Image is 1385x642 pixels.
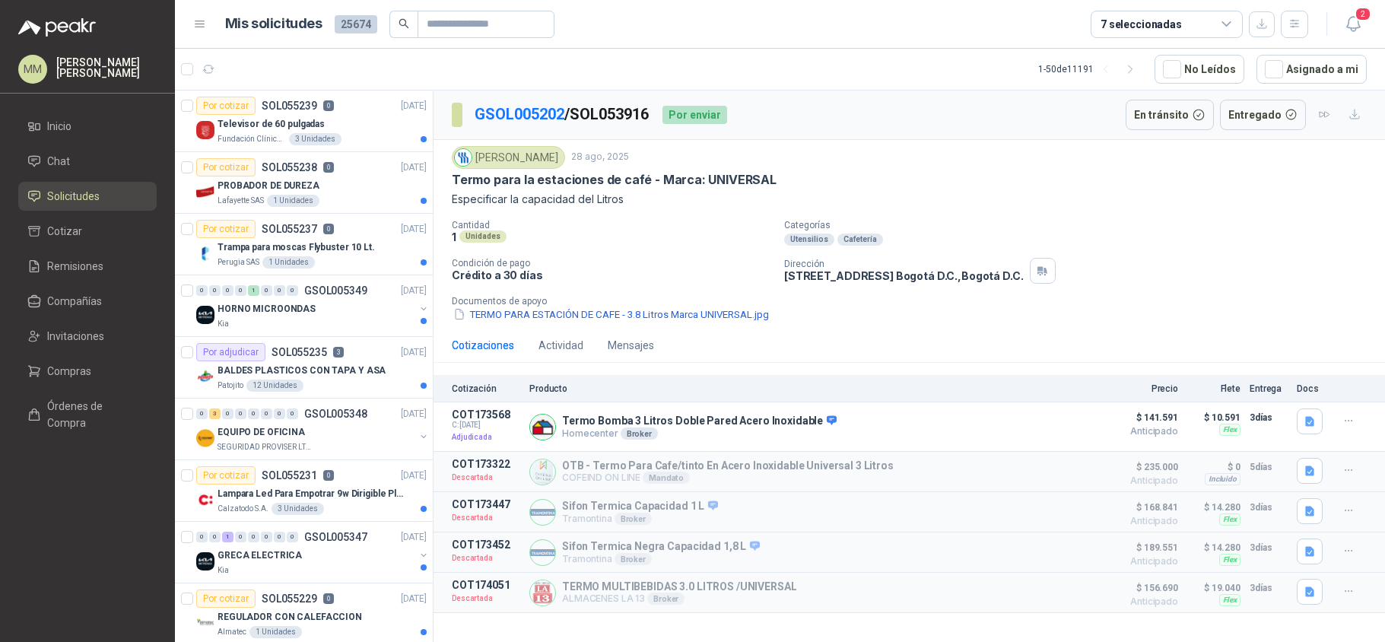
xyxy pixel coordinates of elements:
[1102,539,1178,557] span: $ 189.551
[323,162,334,173] p: 0
[274,408,285,419] div: 0
[1256,55,1367,84] button: Asignado a mi
[274,285,285,296] div: 0
[218,302,316,316] p: HORNO MICROONDAS
[452,383,520,394] p: Cotización
[262,256,315,269] div: 1 Unidades
[248,285,259,296] div: 1
[401,222,427,237] p: [DATE]
[615,513,652,525] div: Broker
[18,392,157,437] a: Órdenes de Compra
[621,427,658,440] div: Broker
[218,503,268,515] p: Calzatodo S.A.
[262,224,317,234] p: SOL055237
[209,285,221,296] div: 0
[222,408,233,419] div: 0
[529,383,1093,394] p: Producto
[323,224,334,234] p: 0
[196,491,214,509] img: Company Logo
[1102,498,1178,516] span: $ 168.841
[530,459,555,485] img: Company Logo
[261,532,272,542] div: 0
[175,460,433,522] a: Por cotizarSOL0552310[DATE] Company LogoLampara Led Para Empotrar 9w Dirigible Plafon 11cmCalzato...
[1250,383,1288,394] p: Entrega
[218,364,386,378] p: BALDES PLASTICOS CON TAPA Y ASA
[267,195,319,207] div: 1 Unidades
[562,513,718,525] p: Tramontina
[196,343,265,361] div: Por adjudicar
[196,285,208,296] div: 0
[196,590,256,608] div: Por cotizar
[452,191,1367,208] p: Especificar la capacidad del Litros
[248,532,259,542] div: 0
[18,252,157,281] a: Remisiones
[452,230,456,243] p: 1
[571,150,629,164] p: 28 ago, 2025
[401,530,427,545] p: [DATE]
[196,220,256,238] div: Por cotizar
[222,532,233,542] div: 1
[289,133,341,145] div: 3 Unidades
[333,347,344,358] p: 3
[47,118,71,135] span: Inicio
[530,580,555,605] img: Company Logo
[643,472,690,484] div: Mandato
[249,626,302,638] div: 1 Unidades
[47,363,91,380] span: Compras
[18,287,157,316] a: Compañías
[196,97,256,115] div: Por cotizar
[262,593,317,604] p: SOL055229
[1297,383,1327,394] p: Docs
[452,458,520,470] p: COT173322
[218,487,407,501] p: Lampara Led Para Empotrar 9w Dirigible Plafon 11cm
[218,380,243,392] p: Patojito
[235,285,246,296] div: 0
[287,408,298,419] div: 0
[175,152,433,214] a: Por cotizarSOL0552380[DATE] Company LogoPROBADOR DE DUREZALafayette SAS1 Unidades
[209,408,221,419] div: 3
[1220,100,1307,130] button: Entregado
[18,322,157,351] a: Invitaciones
[452,172,777,188] p: Termo para la estaciones de café - Marca: UNIVERSAL
[1187,539,1240,557] p: $ 14.280
[1102,557,1178,566] span: Anticipado
[1219,554,1240,566] div: Flex
[1102,427,1178,436] span: Anticipado
[452,591,520,606] p: Descartada
[274,532,285,542] div: 0
[1250,458,1288,476] p: 5 días
[530,500,555,525] img: Company Logo
[1126,100,1214,130] button: En tránsito
[304,532,367,542] p: GSOL005347
[196,408,208,419] div: 0
[608,337,654,354] div: Mensajes
[287,285,298,296] div: 0
[459,230,507,243] div: Unidades
[1355,7,1371,21] span: 2
[1038,57,1142,81] div: 1 - 50 de 11191
[47,188,100,205] span: Solicitudes
[218,425,305,440] p: EQUIPO DE OFICINA
[452,551,520,566] p: Descartada
[784,269,1023,282] p: [STREET_ADDRESS] Bogotá D.C. , Bogotá D.C.
[1250,498,1288,516] p: 3 días
[1155,55,1244,84] button: No Leídos
[56,57,157,78] p: [PERSON_NAME] [PERSON_NAME]
[784,259,1023,269] p: Dirección
[1205,473,1240,485] div: Incluido
[1339,11,1367,38] button: 2
[218,626,246,638] p: Almatec
[18,112,157,141] a: Inicio
[452,579,520,591] p: COT174051
[1102,597,1178,606] span: Anticipado
[218,195,264,207] p: Lafayette SAS
[218,318,229,330] p: Kia
[1187,458,1240,476] p: $ 0
[647,593,685,605] div: Broker
[452,296,1379,307] p: Documentos de apoyo
[452,498,520,510] p: COT173447
[452,421,520,430] span: C: [DATE]
[562,540,760,554] p: Sifon Termica Negra Capacidad 1,8 L
[475,105,564,123] a: GSOL005202
[452,430,520,445] p: Adjudicada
